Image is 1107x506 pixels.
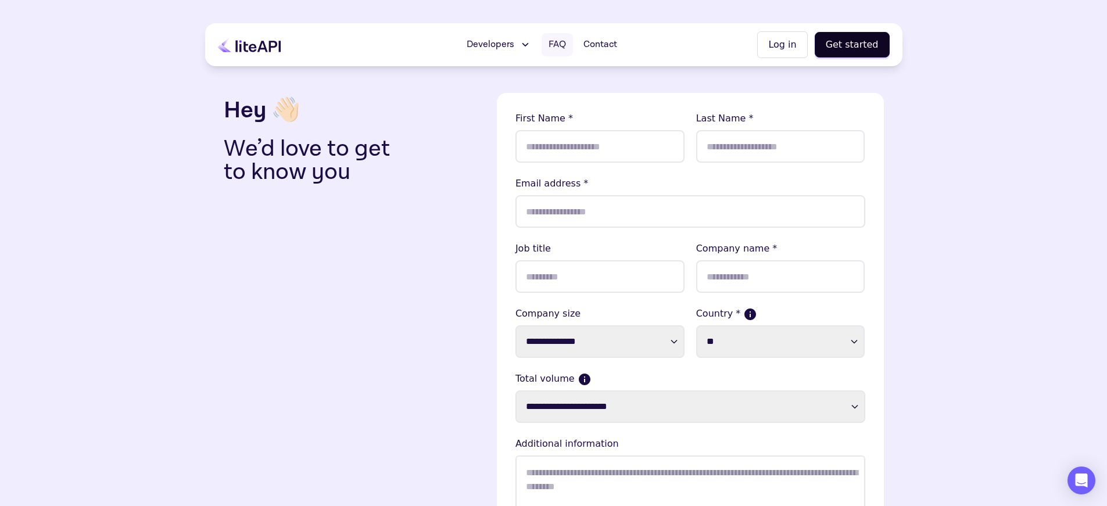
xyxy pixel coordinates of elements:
[224,137,409,184] p: We’d love to get to know you
[224,93,488,128] h3: Hey 👋🏻
[515,112,685,125] lable: First Name *
[696,242,865,256] lable: Company name *
[467,38,514,52] span: Developers
[576,33,624,56] a: Contact
[696,112,865,125] lable: Last Name *
[515,242,685,256] lable: Job title
[549,38,566,52] span: FAQ
[542,33,573,56] a: FAQ
[515,177,865,191] lable: Email address *
[583,38,617,52] span: Contact
[515,437,865,451] lable: Additional information
[757,31,807,58] button: Log in
[815,32,890,58] button: Get started
[460,33,538,56] button: Developers
[1067,466,1095,494] div: Open Intercom Messenger
[745,309,755,320] button: If more than one country, please select where the majority of your sales come from.
[696,307,865,321] label: Country *
[515,307,685,321] label: Company size
[515,372,865,386] label: Total volume
[579,374,590,385] button: Current monthly volume your business makes in USD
